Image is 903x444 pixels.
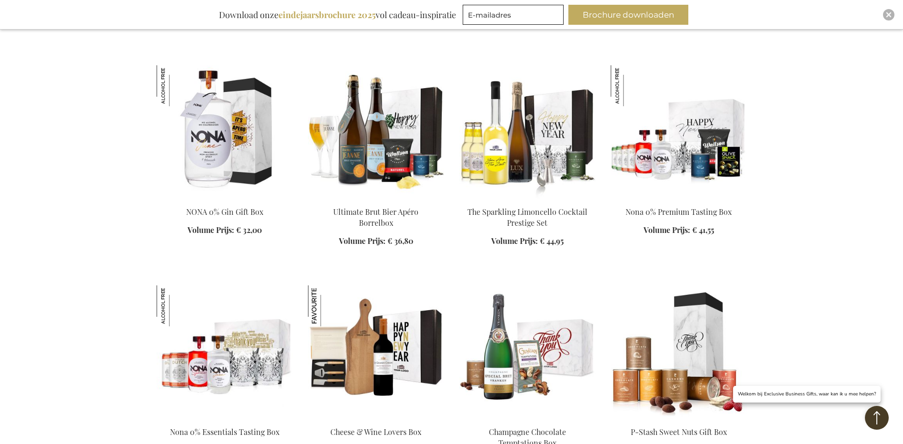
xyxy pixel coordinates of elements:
[308,415,444,424] a: Cheese & Wine Lovers Box Cheese & Wine Lovers Box
[625,207,732,217] a: Nona 0% Premium Tasting Box
[491,236,564,247] a: Volume Prijs: € 44,95
[459,195,595,204] a: The Sparkling Limoncello Cocktail Prestige Set
[278,9,376,20] b: eindejaarsbrochure 2025
[308,285,444,419] img: Cheese & Wine Lovers Box
[157,415,293,424] a: Nona 0% Essentials Tasting box Nona 0% Essentials Tasting Box
[308,195,444,204] a: Ultimate Champagnebier Apéro Borrelbox
[463,5,566,28] form: marketing offers and promotions
[459,65,595,199] img: The Sparkling Limoncello Cocktail Prestige Set
[644,225,690,235] span: Volume Prijs:
[883,9,894,20] div: Close
[308,285,349,326] img: Cheese & Wine Lovers Box
[491,236,538,246] span: Volume Prijs:
[339,236,386,246] span: Volume Prijs:
[692,225,714,235] span: € 41,55
[540,236,564,246] span: € 44,95
[215,5,460,25] div: Download onze vol cadeau-inspiratie
[170,427,279,437] a: Nona 0% Essentials Tasting Box
[644,225,714,236] a: Volume Prijs: € 41,55
[611,415,747,424] a: P-Stash Sweet Nuts Gift Box
[611,285,747,419] img: P-Stash Sweet Nuts Gift Box
[157,285,198,326] img: Nona 0% Essentials Tasting Box
[333,207,418,228] a: Ultimate Brut Bier Apéro Borrelbox
[467,207,587,228] a: The Sparkling Limoncello Cocktail Prestige Set
[463,5,564,25] input: E-mailadres
[236,225,262,235] span: € 32,00
[186,207,263,217] a: NONA 0% Gin Gift Box
[157,65,293,199] img: Nona 0% Gin Gift Box
[631,427,727,437] a: P-Stash Sweet Nuts Gift Box
[188,225,234,235] span: Volume Prijs:
[387,236,413,246] span: € 36,80
[308,65,444,199] img: Ultimate Champagnebier Apéro Borrelbox
[459,415,595,424] a: Champagne Chocolate Temptations Box
[330,427,421,437] a: Cheese & Wine Lovers Box
[157,65,198,106] img: NONA 0% Gin Gift Box
[611,195,747,204] a: Nona 0% Premium Tasting box Nona 0% Premium Tasting Box
[611,65,652,106] img: Nona 0% Premium Tasting Box
[339,236,413,247] a: Volume Prijs: € 36,80
[886,12,892,18] img: Close
[568,5,688,25] button: Brochure downloaden
[459,285,595,419] img: Champagne Chocolate Temptations Box
[157,285,293,419] img: Nona 0% Essentials Tasting box
[188,225,262,236] a: Volume Prijs: € 32,00
[157,195,293,204] a: Nona 0% Gin Gift Box NONA 0% Gin Gift Box
[611,65,747,199] img: Nona 0% Premium Tasting box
